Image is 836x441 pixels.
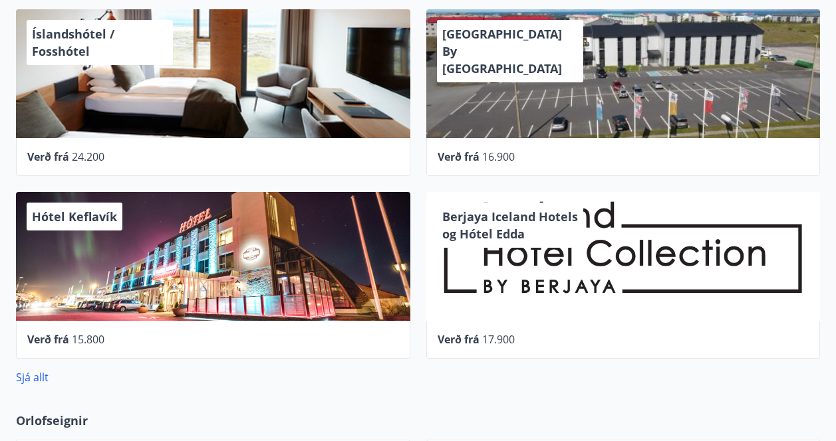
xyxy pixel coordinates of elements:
[27,332,69,347] span: Verð frá
[482,332,515,347] span: 17.900
[32,209,117,224] span: Hótel Keflavík
[16,412,88,429] span: Orlofseignir
[438,332,480,347] span: Verð frá
[72,149,104,164] span: 24.200
[27,149,69,164] span: Verð frá
[482,149,515,164] span: 16.900
[16,370,49,385] a: Sjá allt
[442,209,578,242] span: Berjaya Iceland Hotels og Hótel Edda
[32,26,114,59] span: Íslandshótel / Fosshótel
[438,149,480,164] span: Verð frá
[72,332,104,347] span: 15.800
[442,26,562,76] span: [GEOGRAPHIC_DATA] By [GEOGRAPHIC_DATA]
